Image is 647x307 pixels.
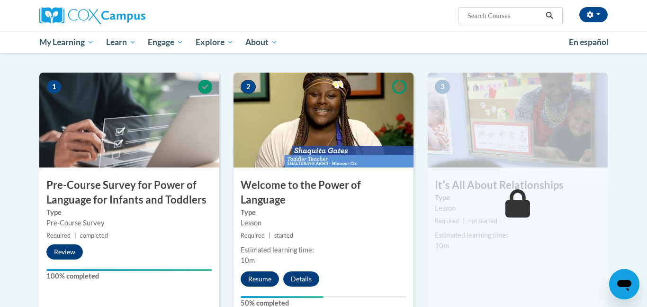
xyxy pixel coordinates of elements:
[468,217,497,224] span: not started
[39,178,219,207] h3: Pre-Course Survey for Power of Language for Infants and Toddlers
[80,232,108,239] span: completed
[46,232,71,239] span: Required
[234,73,413,167] img: Course Image
[106,37,136,48] span: Learn
[46,207,212,218] label: Type
[142,31,189,53] a: Engage
[189,31,240,53] a: Explore
[148,37,183,48] span: Engage
[241,218,406,228] div: Lesson
[241,271,279,287] button: Resume
[46,218,212,228] div: Pre-Course Survey
[234,178,413,207] h3: Welcome to the Power of Language
[435,230,601,241] div: Estimated learning time:
[435,242,449,250] span: 10m
[542,10,557,21] button: Search
[435,217,459,224] span: Required
[269,232,270,239] span: |
[39,7,145,24] img: Cox Campus
[435,203,601,214] div: Lesson
[46,80,62,94] span: 1
[569,37,609,47] span: En español
[241,296,323,298] div: Your progress
[241,232,265,239] span: Required
[100,31,142,53] a: Learn
[241,207,406,218] label: Type
[74,232,76,239] span: |
[240,31,284,53] a: About
[283,271,319,287] button: Details
[39,73,219,167] img: Course Image
[428,73,608,167] img: Course Image
[435,80,450,94] span: 3
[245,37,278,48] span: About
[467,10,542,21] input: Search Courses
[435,193,601,203] label: Type
[579,7,608,22] button: Account Settings
[463,217,465,224] span: |
[33,31,100,53] a: My Learning
[46,269,212,271] div: Your progress
[428,178,608,193] h3: Itʹs All About Relationships
[39,37,94,48] span: My Learning
[46,244,83,260] button: Review
[563,32,615,52] a: En español
[46,271,212,281] label: 100% completed
[609,269,639,299] iframe: Button to launch messaging window
[241,256,255,264] span: 10m
[196,37,234,48] span: Explore
[241,80,256,94] span: 2
[39,7,219,24] a: Cox Campus
[241,245,406,255] div: Estimated learning time:
[25,31,622,53] div: Main menu
[274,232,293,239] span: started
